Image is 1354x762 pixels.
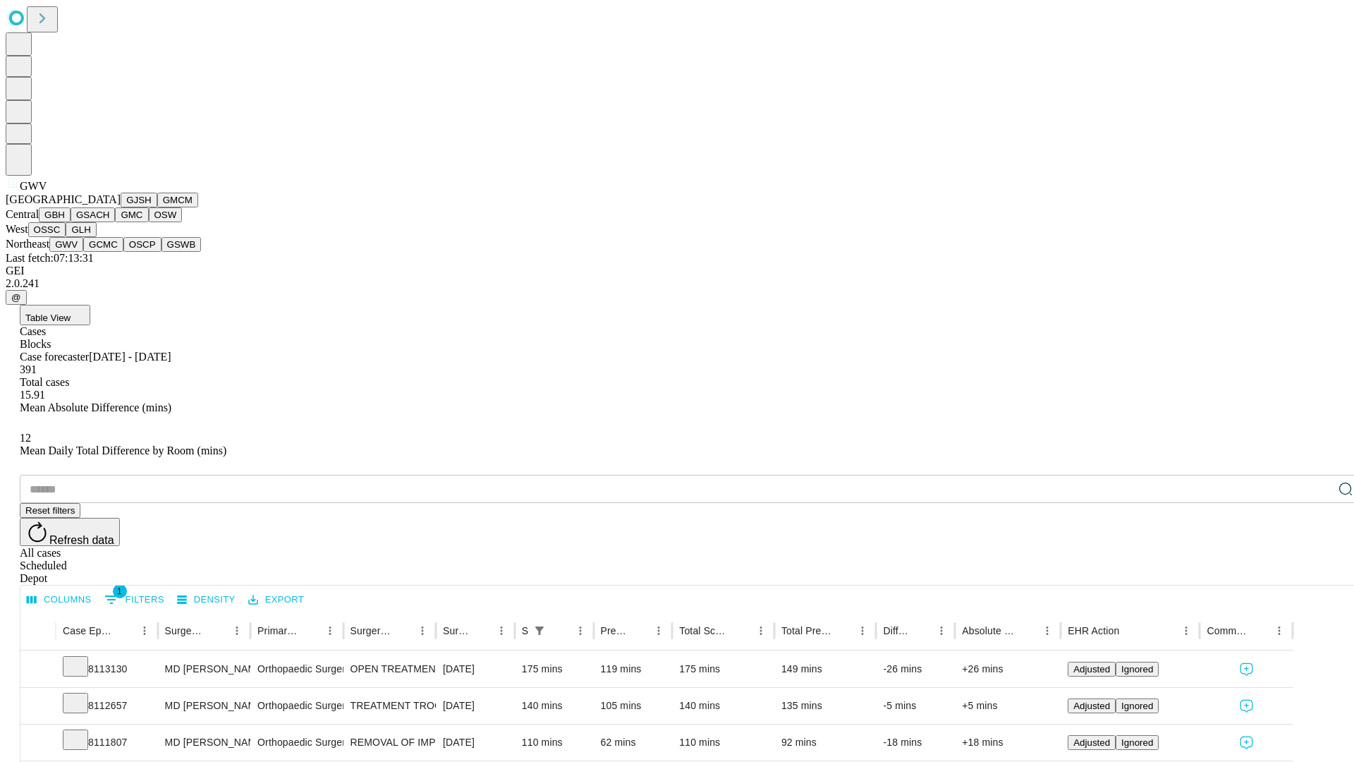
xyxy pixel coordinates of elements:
span: Reset filters [25,505,75,516]
button: Adjusted [1068,662,1116,677]
span: GWV [20,180,47,192]
span: 15.91 [20,389,45,401]
div: 105 mins [601,688,666,724]
div: 175 mins [522,651,587,687]
button: Select columns [23,589,95,611]
span: 1 [113,584,127,598]
button: Table View [20,305,90,325]
button: GLH [66,222,96,237]
button: Menu [135,621,154,641]
button: Expand [28,658,49,682]
button: Sort [1018,621,1037,641]
div: -26 mins [883,651,948,687]
div: EHR Action [1068,625,1119,636]
span: Ignored [1121,737,1153,748]
div: 8113130 [63,651,151,687]
span: Total cases [20,376,69,388]
button: Reset filters [20,503,80,518]
div: REMOVAL OF IMPLANT DEEP [350,725,429,761]
button: Menu [1269,621,1289,641]
button: Sort [912,621,932,641]
div: Predicted In Room Duration [601,625,628,636]
button: GSACH [71,207,115,222]
button: Sort [393,621,413,641]
button: Refresh data [20,518,120,546]
div: +5 mins [962,688,1054,724]
div: Surgery Date [443,625,470,636]
button: Sort [629,621,649,641]
div: Scheduled In Room Duration [522,625,528,636]
span: Ignored [1121,664,1153,675]
span: Northeast [6,238,49,250]
div: 8112657 [63,688,151,724]
button: Adjusted [1068,735,1116,750]
div: +26 mins [962,651,1054,687]
button: GJSH [121,193,157,207]
button: Expand [28,694,49,719]
button: Menu [320,621,340,641]
button: Adjusted [1068,698,1116,713]
button: Sort [115,621,135,641]
button: Menu [1176,621,1196,641]
span: Mean Daily Total Difference by Room (mins) [20,445,226,456]
button: Menu [413,621,432,641]
div: Primary Service [257,625,298,636]
button: Expand [28,731,49,756]
button: Sort [551,621,571,641]
button: OSW [149,207,183,222]
button: Menu [932,621,951,641]
div: Orthopaedic Surgery [257,651,336,687]
span: @ [11,292,21,303]
button: Ignored [1116,735,1159,750]
div: Absolute Difference [962,625,1016,636]
div: [DATE] [443,688,508,724]
span: Last fetch: 07:13:31 [6,252,94,264]
button: Show filters [101,588,168,611]
span: 12 [20,432,31,444]
button: Sort [731,621,751,641]
div: TREATMENT TROCHANTERIC [MEDICAL_DATA] FRACTURE INTERMEDULLARY ROD [350,688,429,724]
button: GWV [49,237,83,252]
button: Sort [833,621,853,641]
div: [DATE] [443,651,508,687]
button: Menu [853,621,872,641]
button: Sort [472,621,492,641]
div: 140 mins [522,688,587,724]
div: Surgery Name [350,625,391,636]
div: Surgeon Name [165,625,206,636]
div: MD [PERSON_NAME] [165,651,243,687]
button: Menu [751,621,771,641]
div: [DATE] [443,725,508,761]
span: Table View [25,313,71,323]
div: MD [PERSON_NAME] [165,688,243,724]
div: 149 mins [781,651,870,687]
span: Mean Absolute Difference (mins) [20,401,171,413]
div: 110 mins [522,725,587,761]
button: Sort [1250,621,1269,641]
button: @ [6,290,27,305]
span: Refresh data [49,534,114,546]
span: Central [6,208,39,220]
span: 391 [20,363,37,375]
button: Menu [227,621,247,641]
button: GMC [115,207,148,222]
button: Ignored [1116,662,1159,677]
button: Export [245,589,307,611]
button: GSWB [161,237,202,252]
span: Adjusted [1073,737,1110,748]
div: 175 mins [679,651,767,687]
button: Menu [1037,621,1057,641]
div: 1 active filter [530,621,549,641]
button: GCMC [83,237,123,252]
div: 62 mins [601,725,666,761]
button: Show filters [530,621,549,641]
div: 140 mins [679,688,767,724]
button: Menu [571,621,590,641]
button: Sort [300,621,320,641]
div: Orthopaedic Surgery [257,688,336,724]
button: OSCP [123,237,161,252]
button: Sort [1121,621,1140,641]
div: 135 mins [781,688,870,724]
button: Sort [207,621,227,641]
div: +18 mins [962,725,1054,761]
